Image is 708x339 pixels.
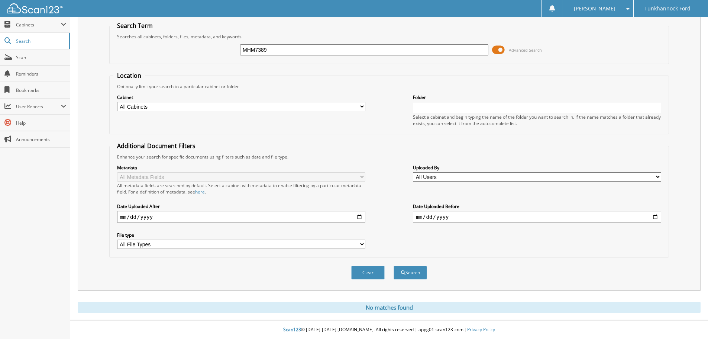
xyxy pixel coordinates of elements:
label: Date Uploaded Before [413,203,661,210]
label: Metadata [117,164,365,171]
iframe: Chat Widget [671,303,708,339]
legend: Search Term [113,22,156,30]
input: start [117,211,365,223]
legend: Additional Document Filters [113,142,199,150]
input: end [413,211,661,223]
span: Help [16,120,66,126]
legend: Location [113,71,145,80]
span: Cabinets [16,22,61,28]
div: All metadata fields are searched by default. Select a cabinet with metadata to enable filtering b... [117,182,365,195]
div: Select a cabinet and begin typing the name of the folder you want to search in. If the name match... [413,114,661,127]
span: Bookmarks [16,87,66,93]
button: Search [394,266,427,279]
span: Reminders [16,71,66,77]
div: © [DATE]-[DATE] [DOMAIN_NAME]. All rights reserved | appg01-scan123-com | [70,321,708,339]
span: Search [16,38,65,44]
a: Privacy Policy [467,326,495,333]
span: Scan123 [283,326,301,333]
div: Enhance your search for specific documents using filters such as date and file type. [113,154,665,160]
label: Folder [413,94,661,100]
div: Optionally limit your search to a particular cabinet or folder [113,83,665,90]
label: Cabinet [117,94,365,100]
span: Tunkhannock Ford [644,6,691,11]
a: here [195,189,205,195]
span: Advanced Search [509,47,542,53]
label: File type [117,232,365,238]
div: Searches all cabinets, folders, files, metadata, and keywords [113,33,665,40]
div: No matches found [78,302,701,313]
span: Scan [16,54,66,61]
label: Uploaded By [413,164,661,171]
span: Announcements [16,136,66,143]
button: Clear [351,266,385,279]
span: User Reports [16,103,61,110]
img: scan123-logo-white.svg [7,3,63,13]
span: [PERSON_NAME] [574,6,615,11]
label: Date Uploaded After [117,203,365,210]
